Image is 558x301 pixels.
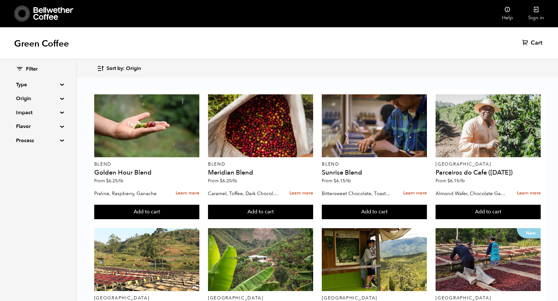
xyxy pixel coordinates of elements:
[447,178,450,184] span: $
[436,296,541,300] p: [GEOGRAPHIC_DATA]
[26,66,38,73] span: Filter
[94,162,199,167] p: Blend
[176,186,199,200] a: Learn more
[517,228,541,238] p: New
[436,169,541,176] h4: Parceiros do Cafe ([DATE])
[118,178,123,184] span: /lb
[14,38,69,49] h1: Green Coffee
[220,178,222,184] span: $
[334,178,351,184] bdi: 6.15
[322,205,427,219] button: Add to cart
[106,178,109,184] span: $
[289,186,313,200] a: Learn more
[106,65,141,72] span: Sort by: Origin
[345,178,351,184] span: /lb
[322,189,393,198] p: Bittersweet Chocolate, Toasted Marshmallow, Candied Orange, Praline
[94,169,199,176] h4: Golden Hour Blend
[208,162,313,167] p: Blend
[106,178,123,184] bdi: 6.25
[208,189,279,198] p: Caramel, Toffee, Dark Chocolate
[436,162,541,167] p: [GEOGRAPHIC_DATA]
[436,178,465,184] span: From
[208,205,313,219] button: Add to cart
[16,95,60,102] summary: Origin
[208,178,237,184] span: From
[220,178,237,184] bdi: 6.20
[94,296,199,300] p: [GEOGRAPHIC_DATA]
[231,178,237,184] span: /lb
[97,61,141,76] button: Sort by: Origin
[16,137,60,144] summary: Process
[447,178,465,184] bdi: 6.15
[436,228,541,291] a: New
[16,123,60,130] summary: Flavor
[94,178,123,184] span: From
[208,296,313,300] p: [GEOGRAPHIC_DATA]
[94,189,166,198] p: Praline, Raspberry, Ganache
[208,169,313,176] h4: Meridian Blend
[436,205,541,219] button: Add to cart
[436,189,507,198] p: Almond Wafer, Chocolate Ganache, Bing Cherry
[16,109,60,116] summary: Impact
[322,296,427,300] p: [GEOGRAPHIC_DATA]
[522,39,544,47] a: Cart
[322,169,427,176] h4: Sunrise Blend
[94,205,199,219] button: Add to cart
[322,162,427,167] p: Blend
[517,186,541,200] a: Learn more
[322,178,351,184] span: From
[403,186,427,200] a: Learn more
[459,178,465,184] span: /lb
[531,39,542,47] span: Cart
[334,178,336,184] span: $
[16,81,60,89] summary: Type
